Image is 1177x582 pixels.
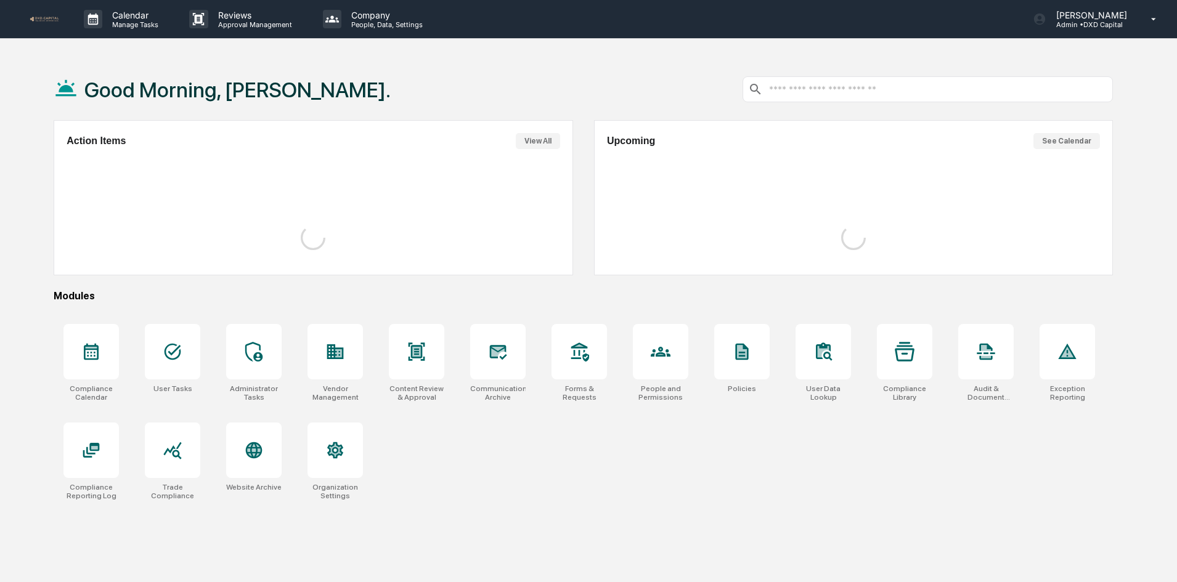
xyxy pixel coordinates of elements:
div: Website Archive [226,483,282,491]
div: User Tasks [153,384,192,393]
p: Manage Tasks [102,20,165,29]
p: [PERSON_NAME] [1046,10,1133,20]
div: Trade Compliance [145,483,200,500]
img: logo [30,16,59,22]
div: Communications Archive [470,384,526,402]
div: Compliance Reporting Log [63,483,119,500]
div: Exception Reporting [1040,384,1095,402]
div: Compliance Library [877,384,932,402]
div: Forms & Requests [552,384,607,402]
div: Vendor Management [307,384,363,402]
h2: Upcoming [607,135,655,147]
div: Organization Settings [307,483,363,500]
div: Audit & Document Logs [958,384,1014,402]
p: Approval Management [208,20,298,29]
div: User Data Lookup [796,384,851,402]
div: Compliance Calendar [63,384,119,402]
div: Content Review & Approval [389,384,444,402]
div: Modules [54,290,1113,302]
p: Admin • DXD Capital [1046,20,1133,29]
p: Reviews [208,10,298,20]
div: Policies [728,384,756,393]
p: People, Data, Settings [341,20,429,29]
p: Calendar [102,10,165,20]
p: Company [341,10,429,20]
div: Administrator Tasks [226,384,282,402]
h2: Action Items [67,135,126,147]
div: People and Permissions [633,384,688,402]
button: See Calendar [1033,133,1100,149]
h1: Good Morning, [PERSON_NAME]. [84,78,391,102]
button: View All [516,133,560,149]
